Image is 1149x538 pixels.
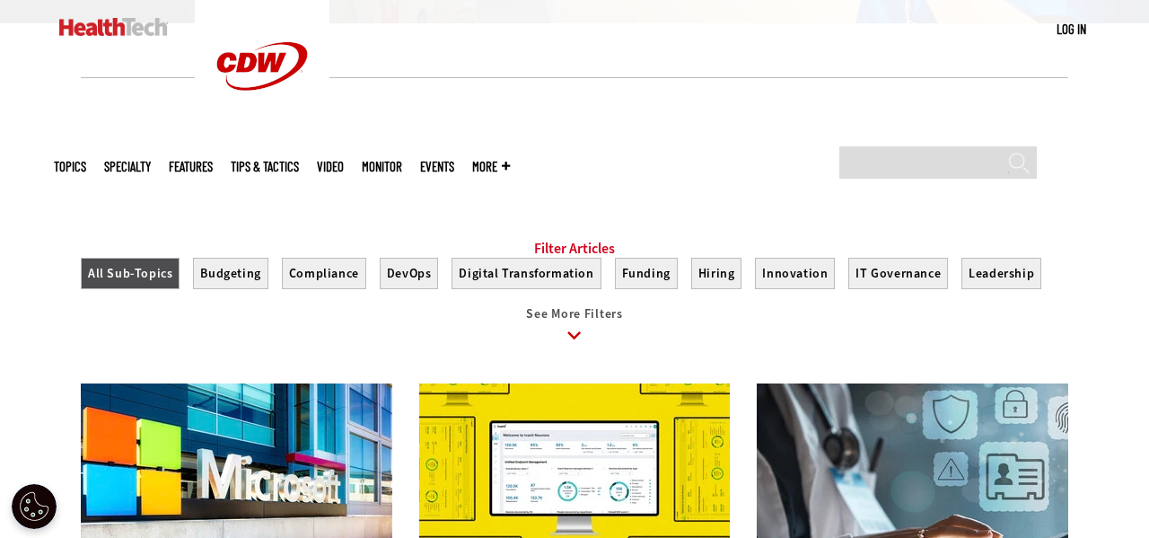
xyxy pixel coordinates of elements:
button: Leadership [961,258,1041,289]
button: Hiring [691,258,742,289]
iframe: advertisement [248,105,901,186]
button: Budgeting [193,258,268,289]
span: See More Filters [526,305,622,322]
div: User menu [1057,20,1086,39]
button: Funding [615,258,678,289]
button: Compliance [282,258,366,289]
a: Tips & Tactics [231,160,299,173]
a: CDW [195,119,329,137]
button: Innovation [755,258,835,289]
a: See More Filters [81,307,1068,357]
a: Video [317,160,344,173]
a: Events [420,160,454,173]
img: Home [59,18,168,36]
button: All Sub-Topics [81,258,180,289]
a: MonITor [362,160,402,173]
button: IT Governance [848,258,948,289]
button: Open Preferences [12,484,57,529]
a: Log in [1057,21,1086,37]
span: More [472,160,510,173]
div: Cookie Settings [12,484,57,529]
a: Features [169,160,213,173]
button: Digital Transformation [452,258,601,289]
span: Topics [54,160,86,173]
button: DevOps [380,258,439,289]
span: Specialty [104,160,151,173]
a: Filter Articles [534,240,615,258]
